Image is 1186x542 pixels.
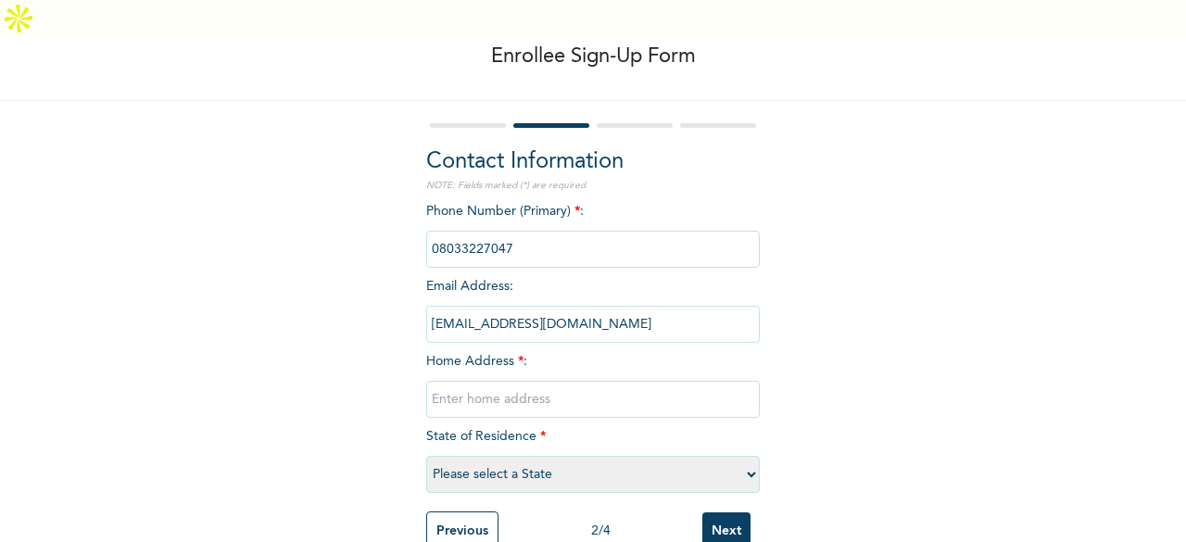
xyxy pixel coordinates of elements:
[498,522,702,541] div: 2 / 4
[426,145,760,179] h2: Contact Information
[426,280,760,331] span: Email Address :
[426,355,760,406] span: Home Address :
[426,231,760,268] input: Enter Primary Phone Number
[426,430,760,481] span: State of Residence
[491,42,696,72] p: Enrollee Sign-Up Form
[426,306,760,343] input: Enter email Address
[426,179,760,193] p: NOTE: Fields marked (*) are required
[426,381,760,418] input: Enter home address
[426,205,760,256] span: Phone Number (Primary) :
